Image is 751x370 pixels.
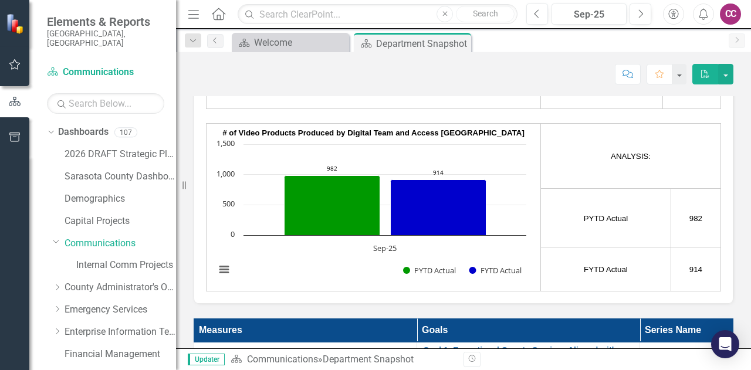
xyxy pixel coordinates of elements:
[222,128,525,137] strong: # of Video Products Produced by Digital Team and Access [GEOGRAPHIC_DATA]
[247,354,318,365] a: Communications
[65,237,176,250] a: Communications
[47,29,164,48] small: [GEOGRAPHIC_DATA], [GEOGRAPHIC_DATA]
[6,13,26,33] img: ClearPoint Strategy
[646,346,745,358] span: FYTD Actual
[373,243,397,253] text: Sep-25
[327,164,337,172] text: 982
[209,138,532,288] svg: Interactive chart
[254,35,346,50] div: Welcome
[469,265,522,276] button: Show FYTD Actual
[65,348,176,361] a: Financial Management
[65,192,176,206] a: Demographics
[456,6,515,22] button: Search
[584,265,628,274] span: FYTD Actual
[238,4,517,25] input: Search ClearPoint...
[556,8,623,22] div: Sep-25
[584,214,628,223] span: PYTD Actual
[403,265,456,276] button: Show PYTD Actual
[433,168,444,176] text: 914
[65,148,176,161] a: 2026 DRAFT Strategic Plan
[188,354,225,365] span: Updater
[611,152,651,161] span: ANALYSIS:
[200,346,214,360] img: Not Defined
[65,215,176,228] a: Capital Projects
[76,259,176,272] a: Internal Comm Projects
[65,303,176,317] a: Emergency Services
[47,66,164,79] a: Communications
[689,214,702,223] span: 982
[285,176,380,236] path: Sep-25, 982. PYTD Actual.
[552,4,627,25] button: Sep-25
[423,346,634,364] a: Goal 1: Exceptional County Services Aligned with Resources
[216,168,235,179] text: 1,000
[47,15,164,29] span: Elements & Reports
[58,125,109,139] a: Dashboards
[235,35,346,50] a: Welcome
[285,176,380,236] g: PYTD Actual, bar series 1 of 2 with 1 bar.
[720,4,741,25] button: CC
[391,180,486,236] path: Sep-25, 914. FYTD Actual.
[216,138,235,148] text: 1,500
[222,198,235,209] text: 500
[114,127,137,137] div: 107
[323,354,414,365] div: Department Snapshot
[391,180,486,236] g: FYTD Actual, bar series 2 of 2 with 1 bar.
[65,281,176,294] a: County Administrator's Office
[65,170,176,184] a: Sarasota County Dashboard
[473,9,498,18] span: Search
[231,353,455,366] div: »
[711,330,739,358] div: Open Intercom Messenger
[65,325,176,339] a: Enterprise Information Technology
[209,138,537,288] div: Chart. Highcharts interactive chart.
[376,36,468,51] div: Department Snapshot
[689,265,702,274] span: 914
[47,93,164,114] input: Search Below...
[231,229,235,239] text: 0
[216,262,232,278] button: View chart menu, Chart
